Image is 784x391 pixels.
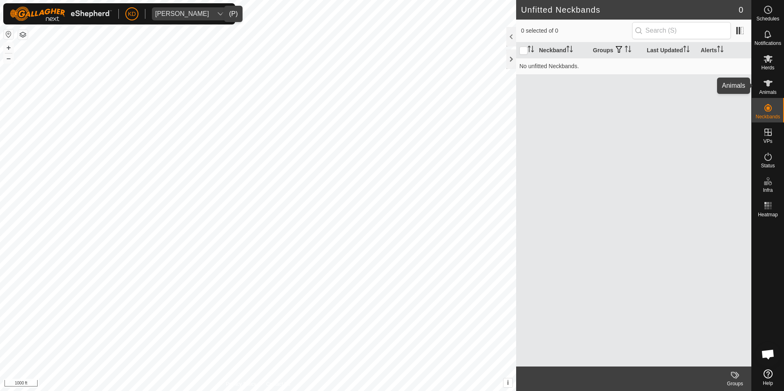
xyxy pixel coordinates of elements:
span: Status [761,163,775,168]
td: No unfitted Neckbands. [516,58,751,74]
a: Help [752,366,784,389]
p-sorticon: Activate to sort [566,47,573,53]
span: Herds [761,65,774,70]
div: Open chat [756,342,780,367]
p-sorticon: Activate to sort [625,47,631,53]
button: Reset Map [4,29,13,39]
span: Daniel Bonacker [152,7,212,20]
span: 0 [739,4,743,16]
span: 0 selected of 0 [521,27,632,35]
h2: Unfitted Neckbands [521,5,739,15]
input: Search (S) [632,22,731,39]
span: Schedules [756,16,779,21]
div: Groups [719,380,751,387]
a: Contact Us [266,380,290,388]
th: Last Updated [644,42,697,58]
p-sorticon: Activate to sort [528,47,534,53]
span: Infra [763,188,773,193]
span: Heatmap [758,212,778,217]
th: Groups [590,42,644,58]
button: i [503,378,512,387]
span: KD [128,10,136,18]
p-sorticon: Activate to sort [717,47,724,53]
span: VPs [763,139,772,144]
span: i [507,379,509,386]
button: Map Layers [18,30,28,40]
div: dropdown trigger [212,7,229,20]
th: Alerts [697,42,751,58]
a: Privacy Policy [226,380,256,388]
th: Neckband [536,42,590,58]
button: – [4,53,13,63]
span: Neckbands [755,114,780,119]
img: Gallagher Logo [10,7,112,21]
p-sorticon: Activate to sort [683,47,690,53]
div: [PERSON_NAME] [155,11,209,17]
span: Help [763,381,773,386]
span: Notifications [755,41,781,46]
span: Animals [759,90,777,95]
button: + [4,43,13,53]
